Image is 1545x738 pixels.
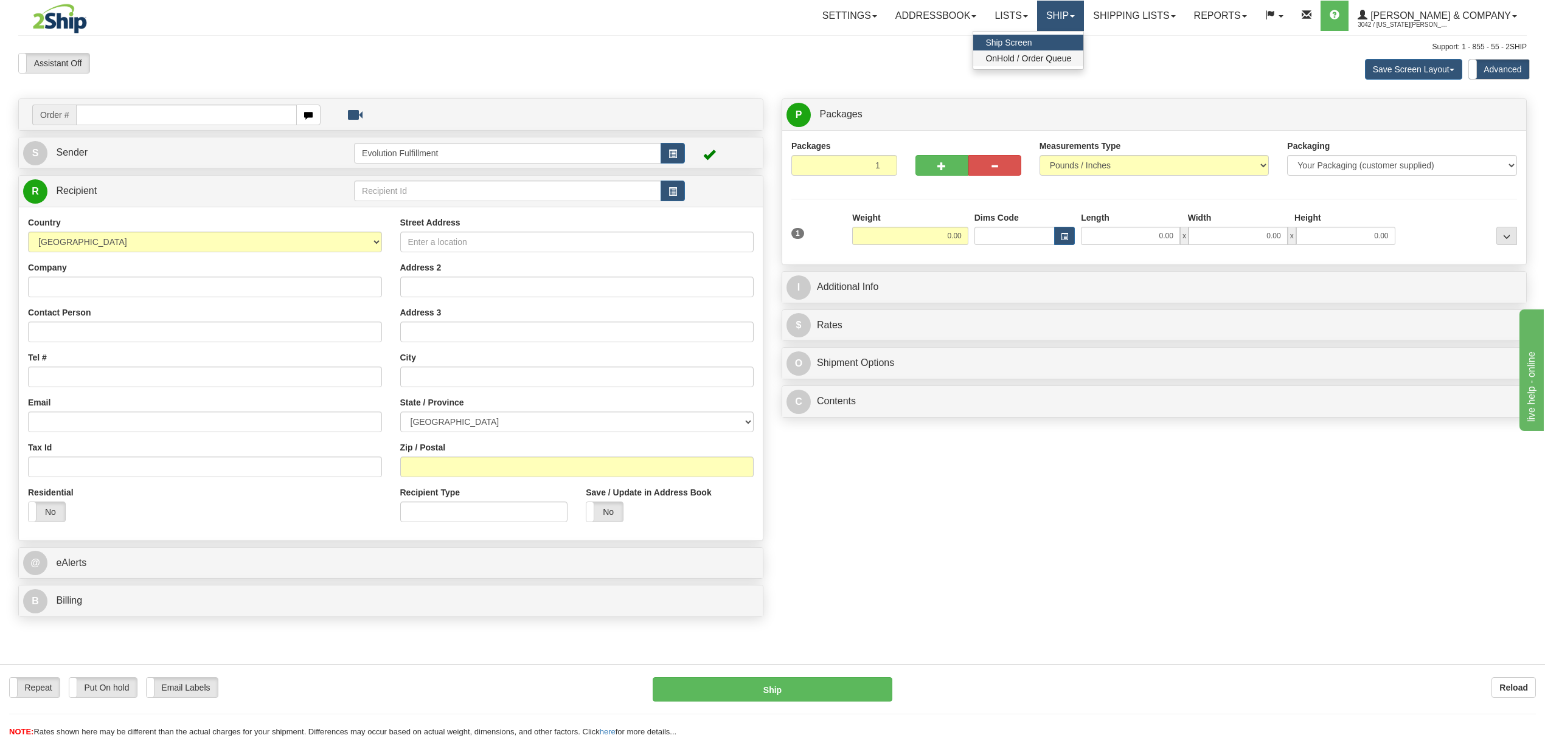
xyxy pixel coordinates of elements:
label: Packages [791,140,831,152]
span: [PERSON_NAME] & Company [1367,10,1511,21]
div: live help - online [9,7,113,22]
span: I [786,275,811,300]
a: Ship Screen [973,35,1083,50]
button: Save Screen Layout [1365,59,1462,80]
span: P [786,103,811,127]
a: P Packages [786,102,1522,127]
span: NOTE: [9,727,33,736]
span: R [23,179,47,204]
label: Save / Update in Address Book [586,486,711,498]
label: Email [28,396,50,409]
a: Addressbook [886,1,986,31]
label: Email Labels [147,678,218,697]
label: Width [1188,212,1212,224]
label: No [29,502,65,522]
label: Recipient Type [400,486,460,498]
a: OnHold / Order Queue [973,50,1083,66]
a: @ eAlerts [23,551,759,576]
a: Lists [985,1,1036,31]
a: R Recipient [23,179,318,204]
input: Enter a location [400,232,754,252]
span: x [1180,227,1189,245]
img: logo3042.jpg [18,3,102,34]
a: OShipment Options [786,351,1522,376]
span: eAlerts [56,557,86,568]
label: Put On hold [69,678,137,697]
label: Address 2 [400,261,442,274]
label: Advanced [1469,60,1529,79]
label: Height [1294,212,1321,224]
span: Packages [819,109,862,119]
span: C [786,390,811,414]
span: 3042 / [US_STATE][PERSON_NAME] [1358,19,1449,31]
span: x [1288,227,1296,245]
label: Residential [28,486,74,498]
span: Order # [32,105,76,125]
a: Shipping lists [1084,1,1184,31]
a: CContents [786,389,1522,414]
label: City [400,351,416,364]
button: Ship [653,677,892,702]
a: B Billing [23,588,759,613]
a: Ship [1037,1,1084,31]
label: Company [28,261,67,274]
a: S Sender [23,140,354,165]
a: Reports [1185,1,1256,31]
span: Recipient [56,185,97,196]
label: Contact Person [28,306,91,319]
span: B [23,589,47,613]
span: 1 [791,228,804,239]
iframe: chat widget [1517,307,1544,431]
label: Address 3 [400,306,442,319]
label: Dims Code [974,212,1019,224]
label: Repeat [10,678,60,697]
b: Reload [1499,683,1528,692]
input: Sender Id [354,143,661,164]
span: Sender [56,147,88,157]
a: IAdditional Info [786,275,1522,300]
span: @ [23,551,47,575]
button: Reload [1491,677,1536,698]
a: here [600,727,616,736]
label: Assistant Off [19,53,89,73]
input: Recipient Id [354,181,661,201]
label: Tax Id [28,441,52,453]
a: Settings [813,1,886,31]
span: O [786,351,811,376]
span: OnHold / Order Queue [985,53,1071,63]
a: [PERSON_NAME] & Company 3042 / [US_STATE][PERSON_NAME] [1349,1,1526,31]
div: Support: 1 - 855 - 55 - 2SHIP [18,42,1527,52]
span: S [23,141,47,165]
span: $ [786,313,811,337]
label: State / Province [400,396,464,409]
label: Packaging [1287,140,1330,152]
label: Measurements Type [1040,140,1121,152]
label: No [586,502,623,522]
label: Length [1081,212,1109,224]
label: Street Address [400,216,460,229]
div: ... [1496,227,1517,245]
span: Billing [56,595,82,605]
label: Country [28,216,61,229]
label: Zip / Postal [400,441,446,453]
a: $Rates [786,313,1522,338]
span: Ship Screen [985,38,1032,47]
label: Weight [852,212,880,224]
label: Tel # [28,351,47,364]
